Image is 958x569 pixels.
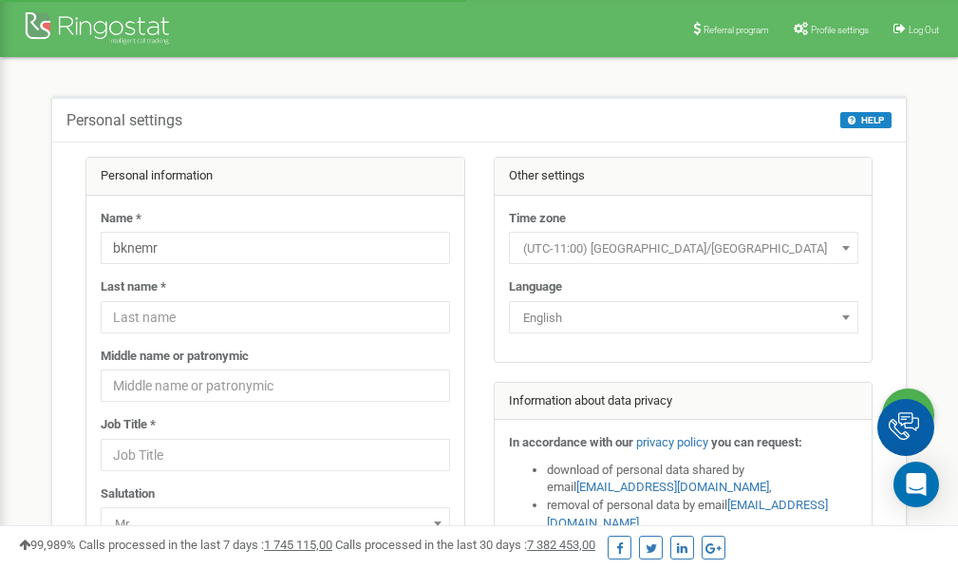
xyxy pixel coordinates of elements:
[101,301,450,333] input: Last name
[101,507,450,540] span: Mr.
[547,462,858,497] li: download of personal data shared by email ,
[19,538,76,552] span: 99,989%
[101,348,249,366] label: Middle name or patronymic
[516,305,852,332] span: English
[509,301,858,333] span: English
[66,112,182,129] h5: Personal settings
[264,538,332,552] u: 1 745 115,00
[509,210,566,228] label: Time zone
[636,435,708,449] a: privacy policy
[107,511,443,538] span: Mr.
[79,538,332,552] span: Calls processed in the last 7 days :
[101,370,450,402] input: Middle name or patronymic
[909,25,939,35] span: Log Out
[101,416,156,434] label: Job Title *
[101,210,141,228] label: Name *
[547,497,858,532] li: removal of personal data by email ,
[86,158,464,196] div: Personal information
[335,538,595,552] span: Calls processed in the last 30 days :
[509,278,562,296] label: Language
[893,462,939,507] div: Open Intercom Messenger
[495,383,873,421] div: Information about data privacy
[516,236,852,262] span: (UTC-11:00) Pacific/Midway
[495,158,873,196] div: Other settings
[101,485,155,503] label: Salutation
[509,232,858,264] span: (UTC-11:00) Pacific/Midway
[527,538,595,552] u: 7 382 453,00
[101,278,166,296] label: Last name *
[509,435,633,449] strong: In accordance with our
[711,435,802,449] strong: you can request:
[840,112,892,128] button: HELP
[811,25,869,35] span: Profile settings
[704,25,769,35] span: Referral program
[101,439,450,471] input: Job Title
[101,232,450,264] input: Name
[576,480,769,494] a: [EMAIL_ADDRESS][DOMAIN_NAME]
